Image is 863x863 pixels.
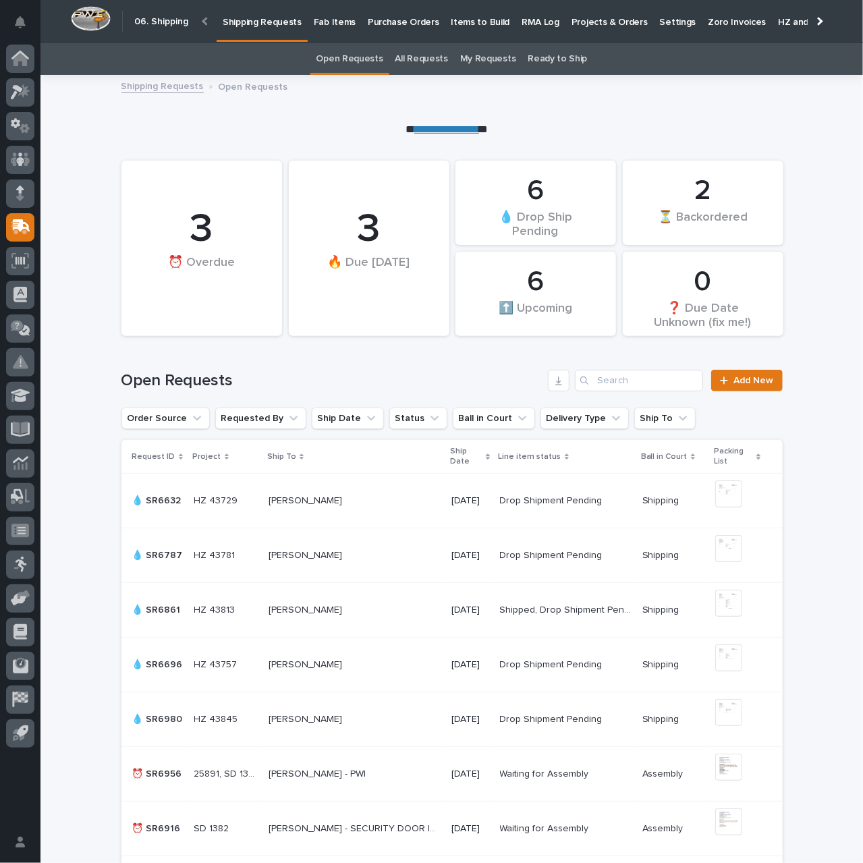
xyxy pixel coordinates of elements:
p: 💧 SR6632 [132,493,184,507]
tr: ⏰ SR6916⏰ SR6916 SD 1382SD 1382 [PERSON_NAME] - SECURITY DOOR INC[PERSON_NAME] - SECURITY DOOR IN... [121,802,783,856]
p: Shipping [642,547,682,561]
div: 3 [144,205,259,254]
a: Add New [711,370,782,391]
div: ⏳ Backordered [646,209,760,238]
p: Request ID [132,449,175,464]
div: 6 [478,265,593,299]
p: ⏰ SR6916 [132,820,184,835]
p: Assembly [642,766,686,780]
p: Shipped, Drop Shipment Pending [500,602,634,616]
p: [PERSON_NAME] - PWI [269,766,368,780]
p: Ball in Court [641,449,688,464]
div: ⏰ Overdue [144,255,259,298]
p: [DATE] [451,550,489,561]
button: Requested By [215,408,306,429]
p: Line item status [499,449,561,464]
p: Project [193,449,221,464]
p: Waiting for Assembly [500,820,592,835]
a: Open Requests [316,43,383,75]
div: 🔥 Due [DATE] [312,255,426,298]
p: Drop Shipment Pending [500,711,605,725]
button: Ship Date [312,408,384,429]
button: Ball in Court [453,408,535,429]
a: Shipping Requests [121,78,204,93]
p: 💧 SR6787 [132,547,186,561]
p: HZ 43757 [194,657,240,671]
div: ⬆️ Upcoming [478,300,593,329]
p: 25891, SD 1386 [194,766,260,780]
img: Workspace Logo [71,6,111,31]
div: 6 [478,174,593,208]
p: HZ 43729 [194,493,241,507]
tr: 💧 SR6696💧 SR6696 HZ 43757HZ 43757 [PERSON_NAME][PERSON_NAME] [DATE]Drop Shipment PendingDrop Ship... [121,638,783,692]
button: Order Source [121,408,210,429]
tr: 💧 SR6861💧 SR6861 HZ 43813HZ 43813 [PERSON_NAME][PERSON_NAME] [DATE]Shipped, Drop Shipment Pending... [121,583,783,638]
p: Drop Shipment Pending [500,493,605,507]
p: Shipping [642,711,682,725]
p: [PERSON_NAME] [269,493,345,507]
p: 💧 SR6861 [132,602,184,616]
p: [PERSON_NAME] [269,711,345,725]
p: SD 1382 [194,820,232,835]
button: Notifications [6,8,34,36]
p: Ship To [267,449,296,464]
h1: Open Requests [121,371,543,391]
p: Shipping [642,602,682,616]
p: HZ 43813 [194,602,238,616]
p: ⏰ SR6956 [132,766,185,780]
tr: 💧 SR6787💧 SR6787 HZ 43781HZ 43781 [PERSON_NAME][PERSON_NAME] [DATE]Drop Shipment PendingDrop Ship... [121,528,783,583]
p: Waiting for Assembly [500,766,592,780]
div: 2 [646,174,760,208]
div: 💧 Drop Ship Pending [478,209,593,238]
p: Open Requests [219,78,288,93]
p: [PERSON_NAME] [269,602,345,616]
p: Packing List [714,444,753,469]
p: Assembly [642,820,686,835]
p: Drop Shipment Pending [500,657,605,671]
p: Shipping [642,493,682,507]
button: Ship To [634,408,696,429]
a: My Requests [460,43,516,75]
p: Shipping [642,657,682,671]
p: [DATE] [451,769,489,780]
a: All Requests [395,43,448,75]
p: [PERSON_NAME] [269,657,345,671]
tr: 💧 SR6632💧 SR6632 HZ 43729HZ 43729 [PERSON_NAME][PERSON_NAME] [DATE]Drop Shipment PendingDrop Ship... [121,474,783,528]
p: [PERSON_NAME] [269,547,345,561]
h2: 06. Shipping [134,16,188,28]
p: Ship Date [450,444,482,469]
p: HZ 43845 [194,711,241,725]
p: 💧 SR6696 [132,657,186,671]
div: 3 [312,205,426,254]
a: Ready to Ship [528,43,587,75]
button: Delivery Type [540,408,629,429]
span: Add New [734,376,774,385]
p: 💧 SR6980 [132,711,186,725]
p: HZ 43781 [194,547,238,561]
p: Drop Shipment Pending [500,547,605,561]
input: Search [575,370,703,391]
div: Notifications [17,16,34,38]
p: [DATE] [451,605,489,616]
p: [DATE] [451,823,489,835]
div: ❓ Due Date Unknown (fix me!) [646,300,760,329]
p: [DATE] [451,659,489,671]
p: [DATE] [451,495,489,507]
button: Status [389,408,447,429]
p: [DATE] [451,714,489,725]
p: [PERSON_NAME] - SECURITY DOOR INC [269,820,443,835]
div: 0 [646,265,760,299]
tr: 💧 SR6980💧 SR6980 HZ 43845HZ 43845 [PERSON_NAME][PERSON_NAME] [DATE]Drop Shipment PendingDrop Ship... [121,692,783,747]
tr: ⏰ SR6956⏰ SR6956 25891, SD 138625891, SD 1386 [PERSON_NAME] - PWI[PERSON_NAME] - PWI [DATE]Waitin... [121,747,783,802]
